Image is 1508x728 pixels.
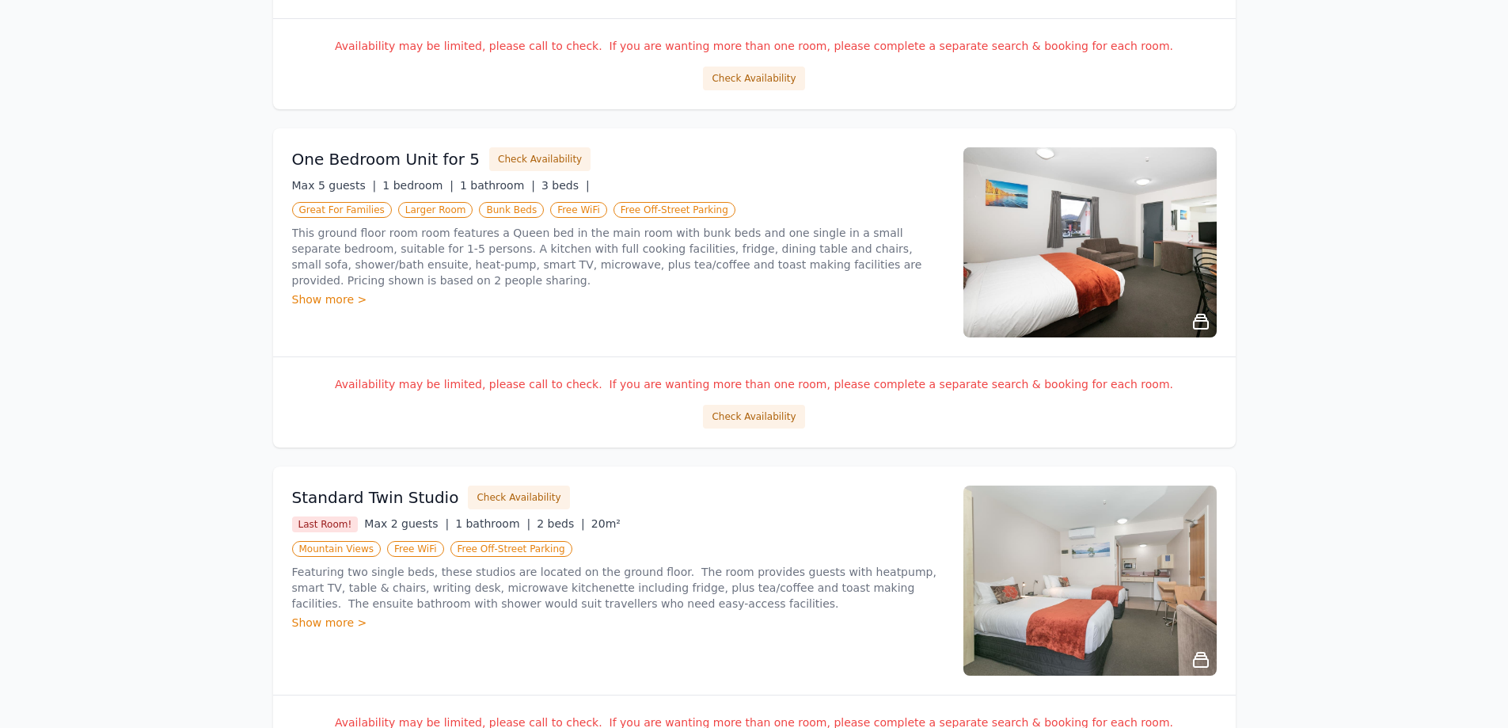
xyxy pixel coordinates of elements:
[550,202,607,218] span: Free WiFi
[292,615,944,631] div: Show more >
[398,202,473,218] span: Larger Room
[455,517,530,530] span: 1 bathroom |
[292,148,481,170] h3: One Bedroom Unit for 5
[292,516,359,532] span: Last Room!
[703,67,804,90] button: Check Availability
[292,38,1217,54] p: Availability may be limited, please call to check. If you are wanting more than one room, please ...
[292,202,392,218] span: Great For Families
[382,179,454,192] span: 1 bedroom |
[541,179,590,192] span: 3 beds |
[703,405,804,429] button: Check Availability
[387,541,444,557] span: Free WiFi
[479,202,544,218] span: Bunk Beds
[450,541,572,557] span: Free Off-Street Parking
[292,179,377,192] span: Max 5 guests |
[364,517,449,530] span: Max 2 guests |
[292,225,944,288] p: This ground floor room room features a Queen bed in the main room with bunk beds and one single i...
[613,202,735,218] span: Free Off-Street Parking
[489,147,591,171] button: Check Availability
[292,564,944,612] p: Featuring two single beds, these studios are located on the ground floor. The room provides guest...
[537,517,585,530] span: 2 beds |
[292,376,1217,392] p: Availability may be limited, please call to check. If you are wanting more than one room, please ...
[460,179,535,192] span: 1 bathroom |
[591,517,621,530] span: 20m²
[468,486,569,509] button: Check Availability
[292,292,944,307] div: Show more >
[292,486,459,509] h3: Standard Twin Studio
[292,541,381,557] span: Mountain Views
